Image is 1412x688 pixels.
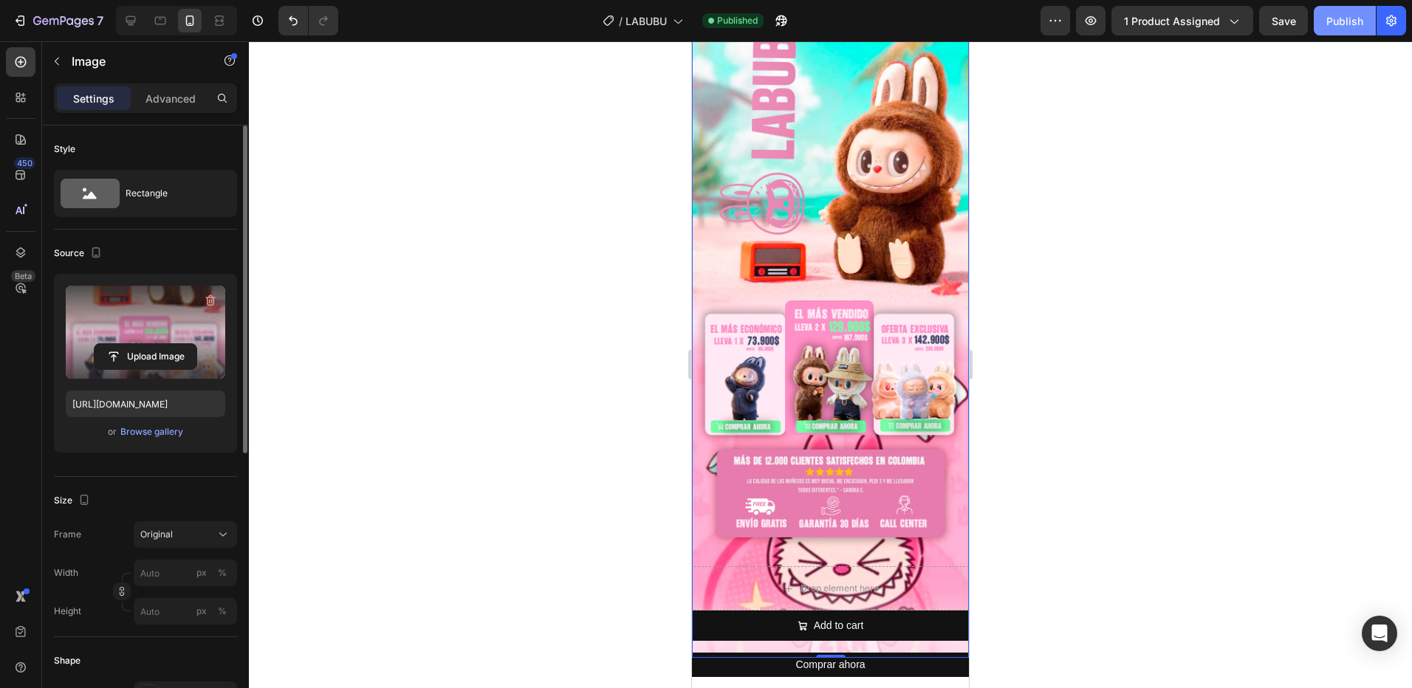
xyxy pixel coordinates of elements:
input: https://example.com/image.jpg [66,391,225,417]
button: px [213,602,231,620]
div: px [196,566,207,579]
button: px [213,564,231,582]
button: Original [134,521,237,548]
p: Advanced [145,91,196,106]
div: Open Intercom Messenger [1362,616,1397,651]
span: / [619,13,623,29]
button: 7 [6,6,110,35]
div: Source [54,244,105,264]
input: px% [134,560,237,586]
button: 1 product assigned [1111,6,1253,35]
span: or [108,423,117,441]
button: Upload Image [94,343,197,370]
button: Publish [1314,6,1376,35]
iframe: Design area [692,41,969,688]
input: px% [134,598,237,625]
p: Image [72,52,197,70]
label: Width [54,566,78,579]
span: 1 product assigned [1124,13,1220,29]
button: Browse gallery [120,424,184,439]
label: Frame [54,528,81,541]
div: 450 [14,157,35,169]
p: Settings [73,91,114,106]
div: Style [54,142,75,156]
div: % [218,566,227,579]
button: % [193,602,210,620]
span: Save [1272,15,1296,27]
div: % [218,605,227,618]
span: Original [140,528,173,541]
button: % [193,564,210,582]
div: Browse gallery [120,425,183,438]
span: Published [717,14,758,27]
div: Shape [54,654,80,667]
p: 7 [97,12,103,30]
button: Save [1259,6,1308,35]
span: LABUBU [626,13,667,29]
div: Undo/Redo [278,6,338,35]
div: Rectangle [126,176,216,210]
div: Size [54,491,93,511]
div: px [196,605,207,618]
div: Publish [1326,13,1363,29]
label: Height [54,605,81,618]
div: Beta [11,270,35,282]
